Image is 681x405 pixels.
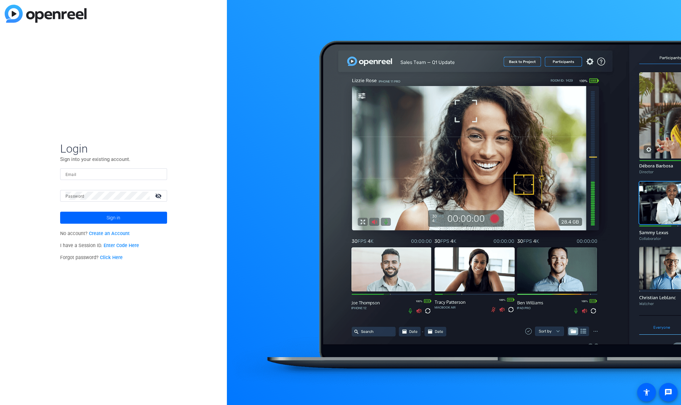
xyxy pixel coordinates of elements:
mat-label: Email [65,172,77,177]
img: blue-gradient.svg [5,5,87,23]
mat-label: Password [65,194,85,199]
mat-icon: message [664,388,672,396]
mat-icon: accessibility [643,388,651,396]
a: Create an Account [89,231,130,236]
a: Click Here [100,255,123,260]
input: Enter Email Address [65,170,162,178]
span: Sign in [107,209,120,226]
span: No account? [60,231,130,236]
button: Sign in [60,212,167,224]
mat-icon: visibility_off [151,191,167,201]
p: Sign into your existing account. [60,156,167,163]
span: I have a Session ID. [60,243,139,248]
span: Forgot password? [60,255,123,260]
a: Enter Code Here [104,243,139,248]
span: Login [60,142,167,156]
